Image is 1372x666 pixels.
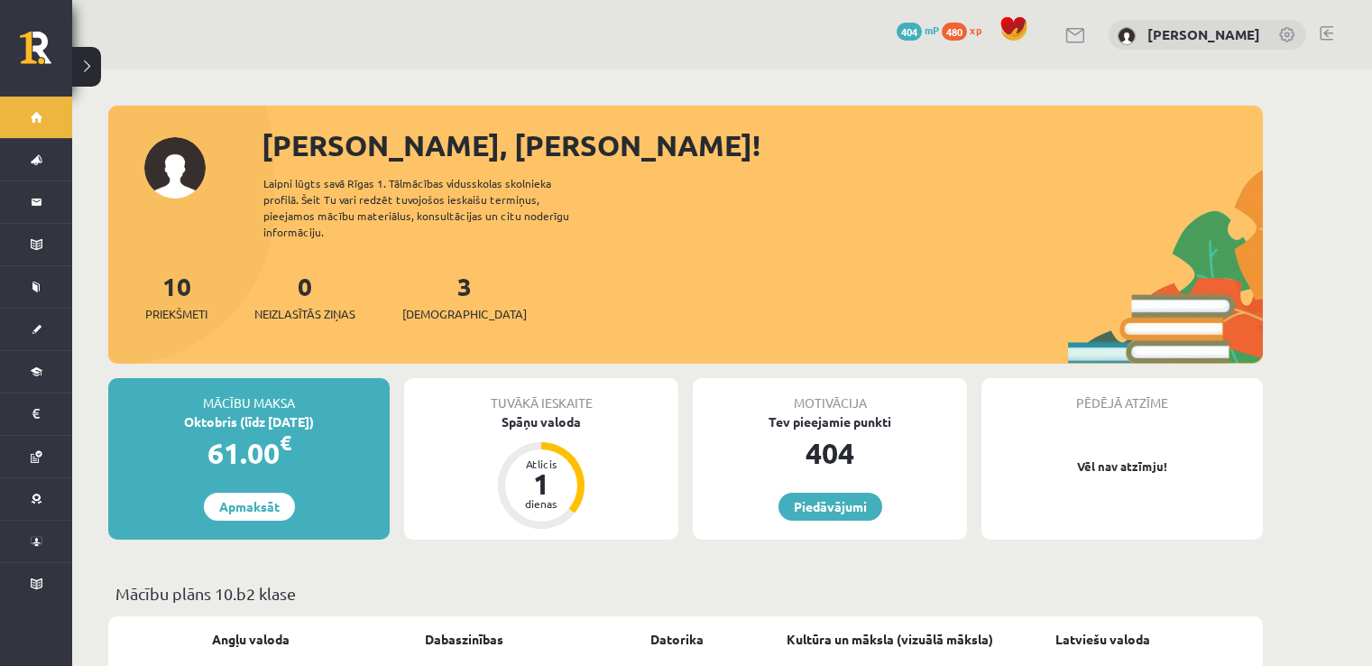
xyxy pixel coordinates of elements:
[942,23,967,41] span: 480
[108,378,390,412] div: Mācību maksa
[514,498,568,509] div: dienas
[970,23,981,37] span: xp
[650,630,704,649] a: Datorika
[402,270,527,323] a: 3[DEMOGRAPHIC_DATA]
[204,493,295,521] a: Apmaksāt
[693,412,967,431] div: Tev pieejamie punkti
[254,270,355,323] a: 0Neizlasītās ziņas
[115,581,1256,606] p: Mācību plāns 10.b2 klase
[514,458,568,469] div: Atlicis
[778,493,882,521] a: Piedāvājumi
[263,175,601,240] div: Laipni lūgts savā Rīgas 1. Tālmācības vidusskolas skolnieka profilā. Šeit Tu vari redzēt tuvojošo...
[897,23,922,41] span: 404
[145,305,207,323] span: Priekšmeti
[693,378,967,412] div: Motivācija
[990,458,1254,476] p: Vēl nav atzīmju!
[20,32,72,77] a: Rīgas 1. Tālmācības vidusskola
[1118,27,1136,45] img: Toms Sīmansons
[925,23,939,37] span: mP
[262,124,1263,167] div: [PERSON_NAME], [PERSON_NAME]!
[402,305,527,323] span: [DEMOGRAPHIC_DATA]
[404,378,678,412] div: Tuvākā ieskaite
[942,23,990,37] a: 480 xp
[280,430,291,456] span: €
[404,412,678,532] a: Spāņu valoda Atlicis 1 dienas
[514,469,568,498] div: 1
[425,630,503,649] a: Dabaszinības
[108,431,390,475] div: 61.00
[1147,25,1260,43] a: [PERSON_NAME]
[254,305,355,323] span: Neizlasītās ziņas
[108,412,390,431] div: Oktobris (līdz [DATE])
[693,431,967,475] div: 404
[787,630,993,649] a: Kultūra un māksla (vizuālā māksla)
[897,23,939,37] a: 404 mP
[212,630,290,649] a: Angļu valoda
[981,378,1263,412] div: Pēdējā atzīme
[1055,630,1150,649] a: Latviešu valoda
[145,270,207,323] a: 10Priekšmeti
[404,412,678,431] div: Spāņu valoda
